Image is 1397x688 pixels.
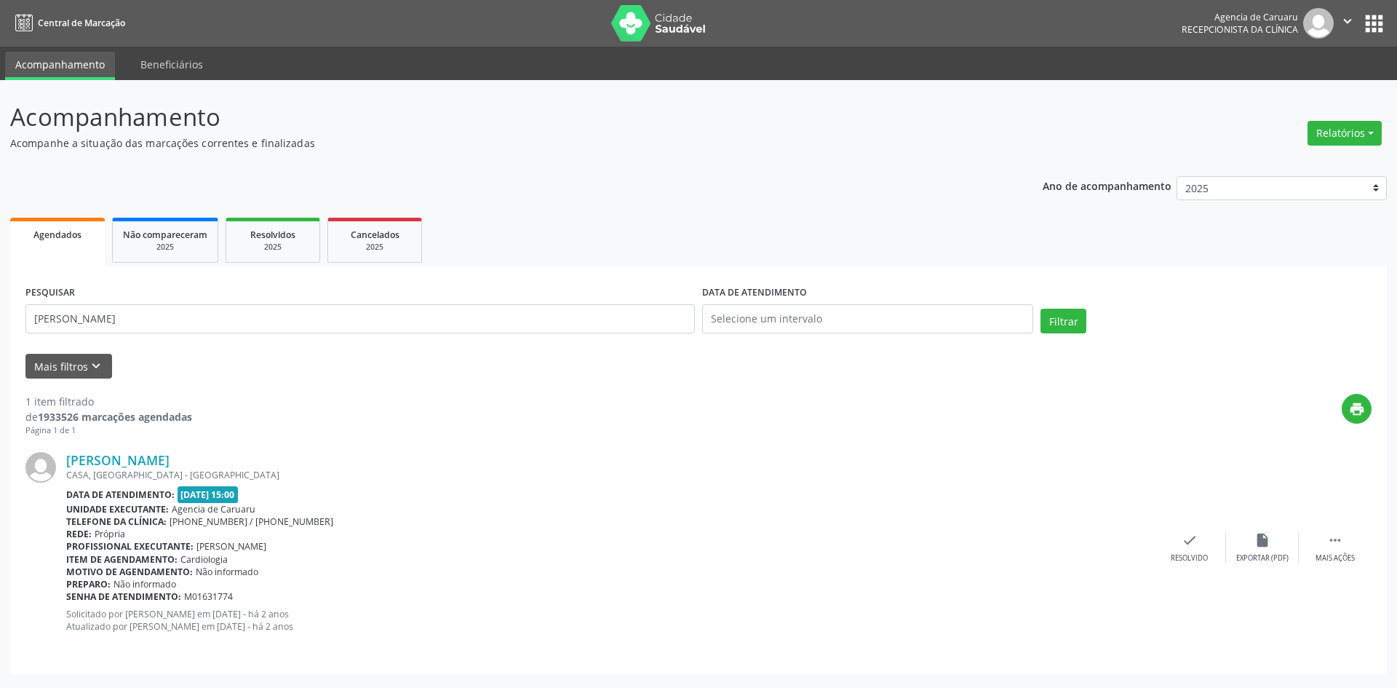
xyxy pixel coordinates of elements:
[1308,121,1382,146] button: Relatórios
[180,553,228,566] span: Cardiologia
[10,135,974,151] p: Acompanhe a situação das marcações correntes e finalizadas
[66,469,1153,481] div: CASA, [GEOGRAPHIC_DATA] - [GEOGRAPHIC_DATA]
[1182,23,1298,36] span: Recepcionista da clínica
[66,489,175,501] b: Data de atendimento:
[66,590,181,603] b: Senha de atendimento:
[66,528,92,540] b: Rede:
[130,52,213,77] a: Beneficiários
[10,99,974,135] p: Acompanhamento
[38,17,125,29] span: Central de Marcação
[66,540,194,553] b: Profissional executante:
[66,503,169,515] b: Unidade executante:
[25,304,695,333] input: Nome, código do beneficiário ou CPF
[25,424,192,437] div: Página 1 de 1
[1236,553,1289,564] div: Exportar (PDF)
[1040,309,1086,333] button: Filtrar
[1327,532,1343,548] i: 
[25,282,75,304] label: PESQUISAR
[25,394,192,409] div: 1 item filtrado
[25,409,192,424] div: de
[1254,532,1270,548] i: insert_drive_file
[10,11,125,35] a: Central de Marcação
[1182,11,1298,23] div: Agencia de Caruaru
[236,242,309,253] div: 2025
[1361,11,1387,36] button: apps
[25,354,112,379] button: Mais filtroskeyboard_arrow_down
[351,229,399,241] span: Cancelados
[1171,553,1208,564] div: Resolvido
[1349,401,1365,417] i: print
[184,590,233,603] span: M01631774
[66,608,1153,633] p: Solicitado por [PERSON_NAME] em [DATE] - há 2 anos Atualizado por [PERSON_NAME] em [DATE] - há 2 ...
[114,578,176,590] span: Não informado
[170,515,333,528] span: [PHONE_NUMBER] / [PHONE_NUMBER]
[172,503,255,515] span: Agencia de Caruaru
[1316,553,1355,564] div: Mais ações
[1182,532,1198,548] i: check
[1342,394,1372,424] button: print
[66,553,178,566] b: Item de agendamento:
[5,52,115,80] a: Acompanhamento
[123,229,207,241] span: Não compareceram
[38,410,192,424] strong: 1933526 marcações agendadas
[66,578,111,590] b: Preparo:
[1303,8,1334,39] img: img
[338,242,411,253] div: 2025
[702,282,807,304] label: DATA DE ATENDIMENTO
[33,229,81,241] span: Agendados
[1340,13,1356,29] i: 
[66,452,170,468] a: [PERSON_NAME]
[250,229,295,241] span: Resolvidos
[123,242,207,253] div: 2025
[1334,8,1361,39] button: 
[88,358,104,374] i: keyboard_arrow_down
[66,566,193,578] b: Motivo de agendamento:
[702,304,1033,333] input: Selecione um intervalo
[196,566,258,578] span: Não informado
[1043,176,1171,194] p: Ano de acompanhamento
[25,452,56,483] img: img
[196,540,266,553] span: [PERSON_NAME]
[95,528,125,540] span: Própria
[178,486,239,503] span: [DATE] 15:00
[66,515,167,528] b: Telefone da clínica:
